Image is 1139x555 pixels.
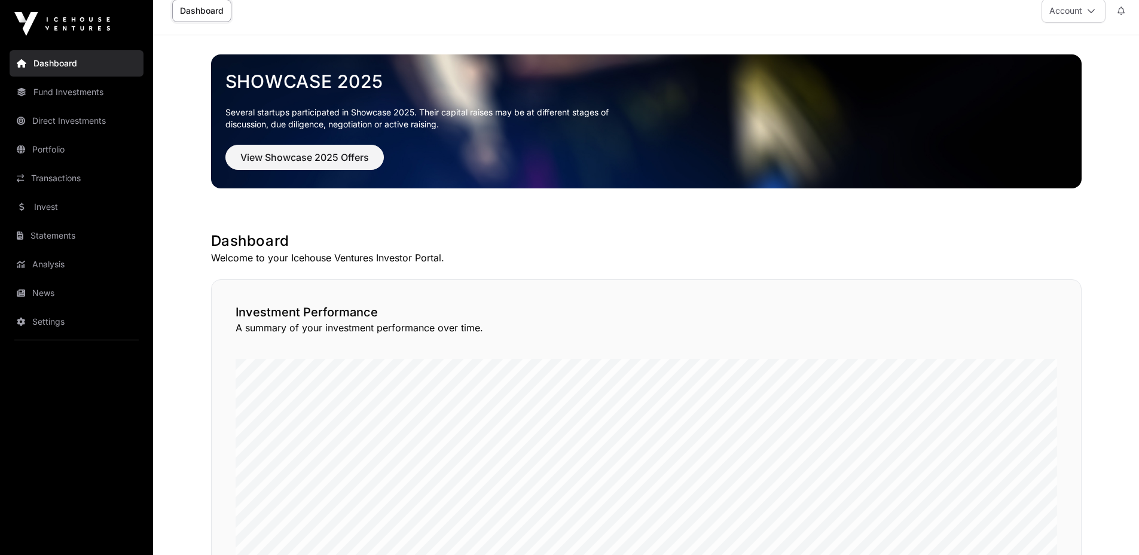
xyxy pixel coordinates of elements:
p: A summary of your investment performance over time. [236,321,1057,335]
a: Statements [10,222,143,249]
span: View Showcase 2025 Offers [240,150,369,164]
a: Direct Investments [10,108,143,134]
h2: Investment Performance [236,304,1057,321]
img: Icehouse Ventures Logo [14,12,110,36]
iframe: Chat Widget [1079,498,1139,555]
a: Analysis [10,251,143,277]
a: Fund Investments [10,79,143,105]
a: Transactions [10,165,143,191]
a: Invest [10,194,143,220]
img: Showcase 2025 [211,54,1082,188]
button: View Showcase 2025 Offers [225,145,384,170]
a: Dashboard [10,50,143,77]
p: Welcome to your Icehouse Ventures Investor Portal. [211,251,1082,265]
a: News [10,280,143,306]
p: Several startups participated in Showcase 2025. Their capital raises may be at different stages o... [225,106,627,130]
h1: Dashboard [211,231,1082,251]
a: Settings [10,309,143,335]
a: Showcase 2025 [225,71,1067,92]
a: View Showcase 2025 Offers [225,157,384,169]
a: Portfolio [10,136,143,163]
